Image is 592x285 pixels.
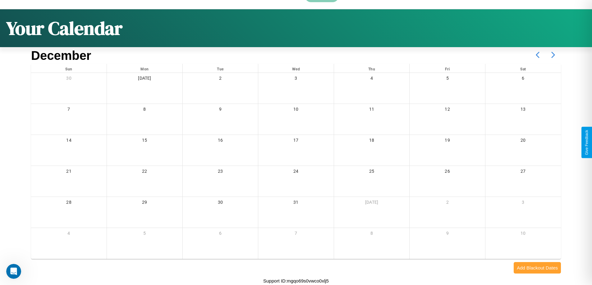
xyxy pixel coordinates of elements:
[585,130,589,155] div: Give Feedback
[31,135,107,148] div: 14
[31,166,107,179] div: 21
[258,197,334,210] div: 31
[258,104,334,117] div: 10
[410,197,485,210] div: 2
[334,135,410,148] div: 18
[334,104,410,117] div: 11
[183,228,258,241] div: 6
[485,135,561,148] div: 20
[334,73,410,86] div: 4
[410,104,485,117] div: 12
[258,166,334,179] div: 24
[334,197,410,210] div: [DATE]
[183,166,258,179] div: 23
[183,64,258,73] div: Tue
[410,228,485,241] div: 9
[258,228,334,241] div: 7
[258,64,334,73] div: Wed
[514,262,561,274] button: Add Blackout Dates
[183,73,258,86] div: 2
[258,135,334,148] div: 17
[107,228,182,241] div: 5
[31,73,107,86] div: 30
[31,64,107,73] div: Sun
[485,166,561,179] div: 27
[485,73,561,86] div: 6
[107,166,182,179] div: 22
[183,197,258,210] div: 30
[31,197,107,210] div: 28
[107,64,182,73] div: Mon
[6,16,122,41] h1: Your Calendar
[183,135,258,148] div: 16
[485,228,561,241] div: 10
[485,104,561,117] div: 13
[107,104,182,117] div: 8
[107,135,182,148] div: 15
[31,104,107,117] div: 7
[410,135,485,148] div: 19
[6,264,21,279] iframe: Intercom live chat
[107,73,182,86] div: [DATE]
[334,166,410,179] div: 25
[485,197,561,210] div: 3
[31,228,107,241] div: 4
[334,64,410,73] div: Thu
[107,197,182,210] div: 29
[258,73,334,86] div: 3
[485,64,561,73] div: Sat
[410,166,485,179] div: 26
[31,49,91,63] h2: December
[183,104,258,117] div: 9
[410,64,485,73] div: Fri
[410,73,485,86] div: 5
[263,277,329,285] p: Support ID: mgqo69s0vwco0xlj5
[334,228,410,241] div: 8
